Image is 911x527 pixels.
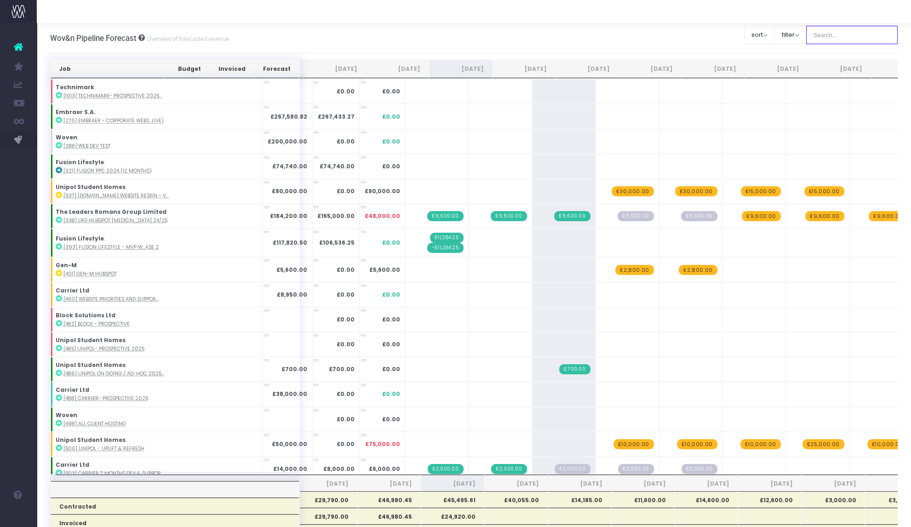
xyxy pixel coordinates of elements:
strong: £5,600.00 [276,266,307,274]
span: £0.00 [382,315,400,324]
th: £29,790.00 [294,508,357,524]
th: Jul 25: activate to sort column ascending [303,60,366,78]
strong: £200,000.00 [268,137,307,145]
span: [DATE] [366,480,412,488]
strong: £0.00 [337,266,355,274]
th: £24,920.00 [421,508,484,524]
th: £46,980.45 [357,491,421,508]
button: filter [774,26,807,44]
strong: £0.00 [337,415,355,423]
abbr: [503] carrier 7 months dev & support [63,470,164,477]
strong: Embraer S.A. [56,108,96,116]
span: Streamtime Invoice: 776 – [486] Unipol on going / ad-hoc 2025 [559,364,590,374]
strong: £50,000.00 [272,440,307,448]
span: wayahead Revenue Forecast Item [612,186,654,196]
td: : [51,229,263,257]
span: £0.00 [382,239,400,247]
span: Streamtime Draft Invoice: null – [503] carrier 7 months dev & support [618,464,653,474]
span: [DATE] [430,480,476,488]
th: £45,495.61 [421,491,484,508]
abbr: [1013] Technimark- Prospective 2025 [63,92,162,99]
abbr: [321] Fusion PPC 2024 (12 months) [63,167,152,174]
td: : [51,357,263,382]
th: Oct 25: activate to sort column ascending [493,60,556,78]
abbr: [337] Unipol.org website reskin - V2 [63,192,169,199]
strong: Block Solutions Ltd [56,311,115,319]
span: wayahead Revenue Forecast Item [804,186,844,196]
strong: £700.00 [281,365,307,373]
span: wayahead Revenue Forecast Item [805,211,844,221]
td: : [51,432,263,457]
span: wayahead Revenue Forecast Item [740,439,781,449]
abbr: [460] Website priorities and support [63,296,159,303]
th: £12,600.00 [738,491,802,508]
th: Invoiced [210,60,254,78]
span: Streamtime Draft Invoice: null – [503] carrier 7 months dev & support [555,464,590,474]
span: wayahead Revenue Forecast Item [679,265,717,275]
th: Aug 25: activate to sort column ascending [366,60,429,78]
span: £0.00 [382,87,400,96]
td: : [51,129,263,154]
td: : [51,257,263,282]
span: Streamtime Invoice: 765 – [338] LRG HubSpot retainer 24/25 [491,211,527,221]
input: Search... [806,26,898,44]
td: : [51,382,263,407]
abbr: [498] All Client Hosting [63,420,126,427]
th: £14,600.00 [675,491,738,508]
small: Overview of forecasted revenue [145,34,229,43]
strong: £0.00 [337,440,355,448]
th: £11,600.00 [611,491,675,508]
abbr: [401] Gen-M HubSpot [63,270,117,277]
strong: Unipol Student Homes [56,336,126,344]
strong: Unipol Student Homes [56,361,126,369]
strong: Woven [56,133,77,141]
td: : [51,457,263,481]
span: [DATE] [303,480,349,488]
span: [DATE] [493,480,539,488]
span: [DATE] [556,480,602,488]
strong: £38,000.00 [272,390,307,398]
th: £40,055.00 [484,491,548,508]
td: : [51,179,263,204]
td: : [51,104,263,129]
span: [DATE] [747,480,793,488]
th: Budget [165,60,210,78]
strong: £8,950.00 [277,291,307,298]
td: : [51,332,263,357]
strong: £8,000.00 [323,465,355,473]
span: wayahead Revenue Forecast Item [741,186,781,196]
th: £46,980.45 [357,508,421,524]
strong: £0.00 [337,315,355,323]
span: £0.00 [382,365,400,373]
span: [DATE] [683,480,729,488]
abbr: [288] Web dev test [63,143,110,149]
span: wayahead Revenue Forecast Item [677,439,717,449]
strong: £0.00 [337,187,355,195]
span: £0.00 [382,291,400,299]
th: Sep 25: activate to sort column ascending [429,60,492,78]
abbr: [338] LRG HubSpot retainer 24/25 [63,217,167,224]
abbr: [482] Block - Prospective [63,321,130,327]
strong: £14,000.00 [273,465,307,473]
span: Streamtime Draft Invoice: null – [338] LRG HubSpot retainer 24/25 [618,211,653,221]
strong: £0.00 [337,137,355,145]
strong: Carrier Ltd [56,461,89,469]
strong: Carrier Ltd [56,386,89,394]
strong: £0.00 [337,340,355,348]
span: £48,000.00 [365,212,400,220]
strong: £0.00 [337,291,355,298]
strong: £90,000.00 [272,187,307,195]
span: £6,000.00 [369,465,400,473]
span: wayahead Revenue Forecast Item [613,439,654,449]
strong: Fusion Lifestyle [56,158,104,166]
abbr: [500] Unipol - Uplift & Refresh [63,445,144,452]
th: Jan 26: activate to sort column ascending [682,60,745,78]
th: £29,790.00 [294,491,357,508]
th: Forecast [254,60,299,78]
span: wayahead Revenue Forecast Item [675,186,717,196]
strong: Woven [56,411,77,419]
span: £5,600.00 [369,266,400,274]
strong: £700.00 [329,365,355,373]
strong: £165,000.00 [317,212,355,220]
th: Feb 26: activate to sort column ascending [745,60,808,78]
